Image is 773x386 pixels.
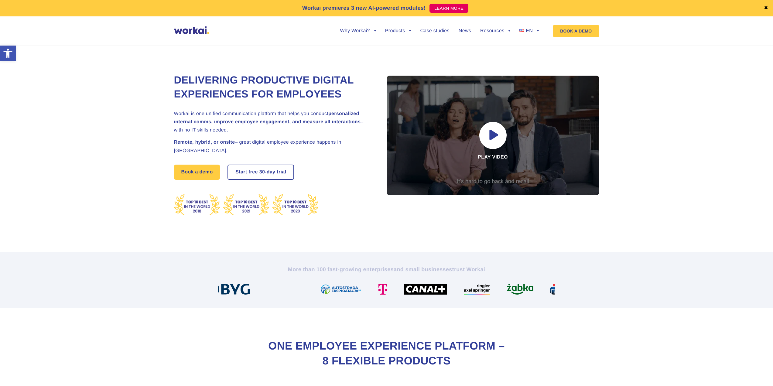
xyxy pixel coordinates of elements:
[526,28,533,33] span: EN
[174,138,371,155] h2: – great digital employee experience happens in [GEOGRAPHIC_DATA].
[218,266,555,273] h2: More than 100 fast-growing enterprises trust Workai
[394,266,452,272] i: and small businesses
[764,6,768,11] a: ✖
[459,29,471,33] a: News
[302,4,426,12] p: Workai premieres 3 new AI-powered modules!
[429,4,468,13] a: LEARN MORE
[265,339,508,368] h2: One Employee Experience Platform – 8 flexible products
[174,73,371,101] h1: Delivering Productive Digital Experiences for Employees
[340,29,376,33] a: Why Workai?
[480,29,510,33] a: Resources
[174,110,371,135] h2: Workai is one unified communication platform that helps you conduct – with no IT skills needed.
[174,165,220,180] a: Book a demo
[174,140,235,145] strong: Remote, hybrid, or onsite
[420,29,449,33] a: Case studies
[385,29,411,33] a: Products
[259,170,275,175] i: 30-day
[228,165,293,179] a: Start free30-daytrial
[553,25,599,37] a: BOOK A DEMO
[387,76,599,195] div: Play video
